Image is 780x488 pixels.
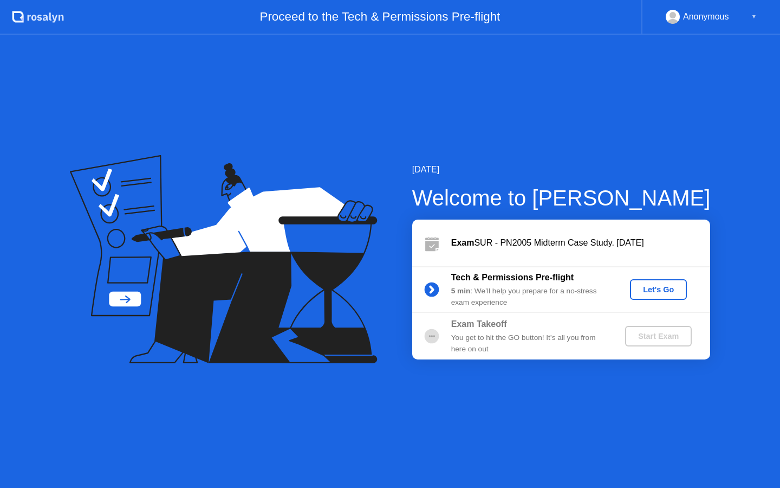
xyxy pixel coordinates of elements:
div: [DATE] [412,163,711,176]
button: Let's Go [630,279,687,300]
b: Exam Takeoff [451,319,507,329]
b: 5 min [451,287,471,295]
div: Start Exam [629,332,687,341]
div: ▼ [751,10,757,24]
div: Let's Go [634,285,682,294]
b: Exam [451,238,474,247]
div: You get to hit the GO button! It’s all you from here on out [451,332,607,355]
div: Welcome to [PERSON_NAME] [412,182,711,214]
div: SUR - PN2005 Midterm Case Study. [DATE] [451,236,710,249]
b: Tech & Permissions Pre-flight [451,273,574,282]
div: Anonymous [683,10,729,24]
button: Start Exam [625,326,692,346]
div: : We’ll help you prepare for a no-stress exam experience [451,286,607,308]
